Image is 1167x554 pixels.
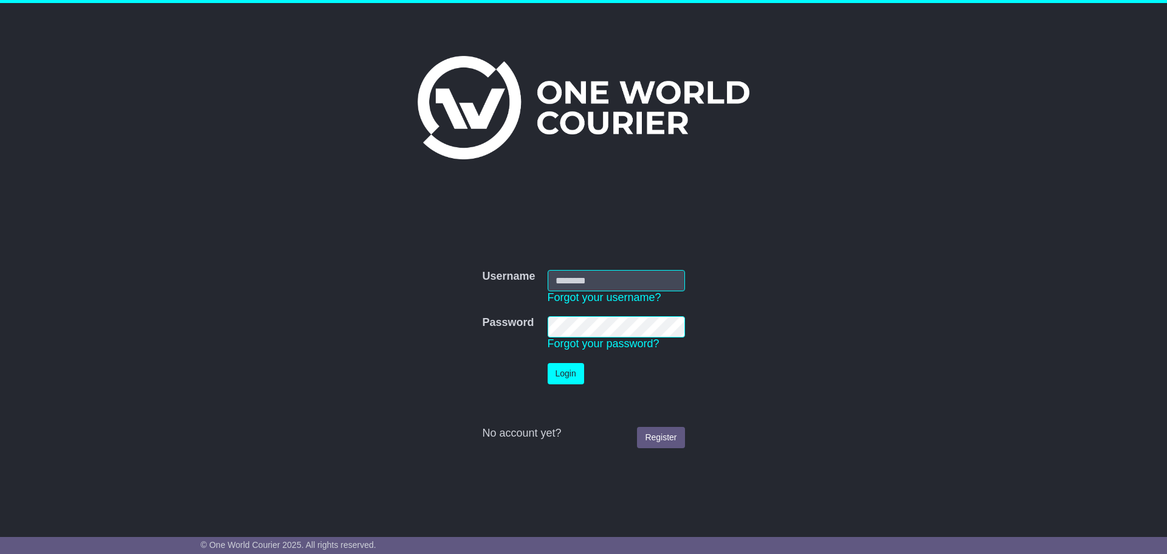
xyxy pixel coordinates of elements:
button: Login [548,363,584,384]
img: One World [418,56,749,159]
a: Forgot your password? [548,338,659,350]
div: No account yet? [482,427,684,440]
span: © One World Courier 2025. All rights reserved. [201,540,376,550]
label: Password [482,316,534,330]
a: Register [637,427,684,448]
a: Forgot your username? [548,291,661,303]
label: Username [482,270,535,283]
